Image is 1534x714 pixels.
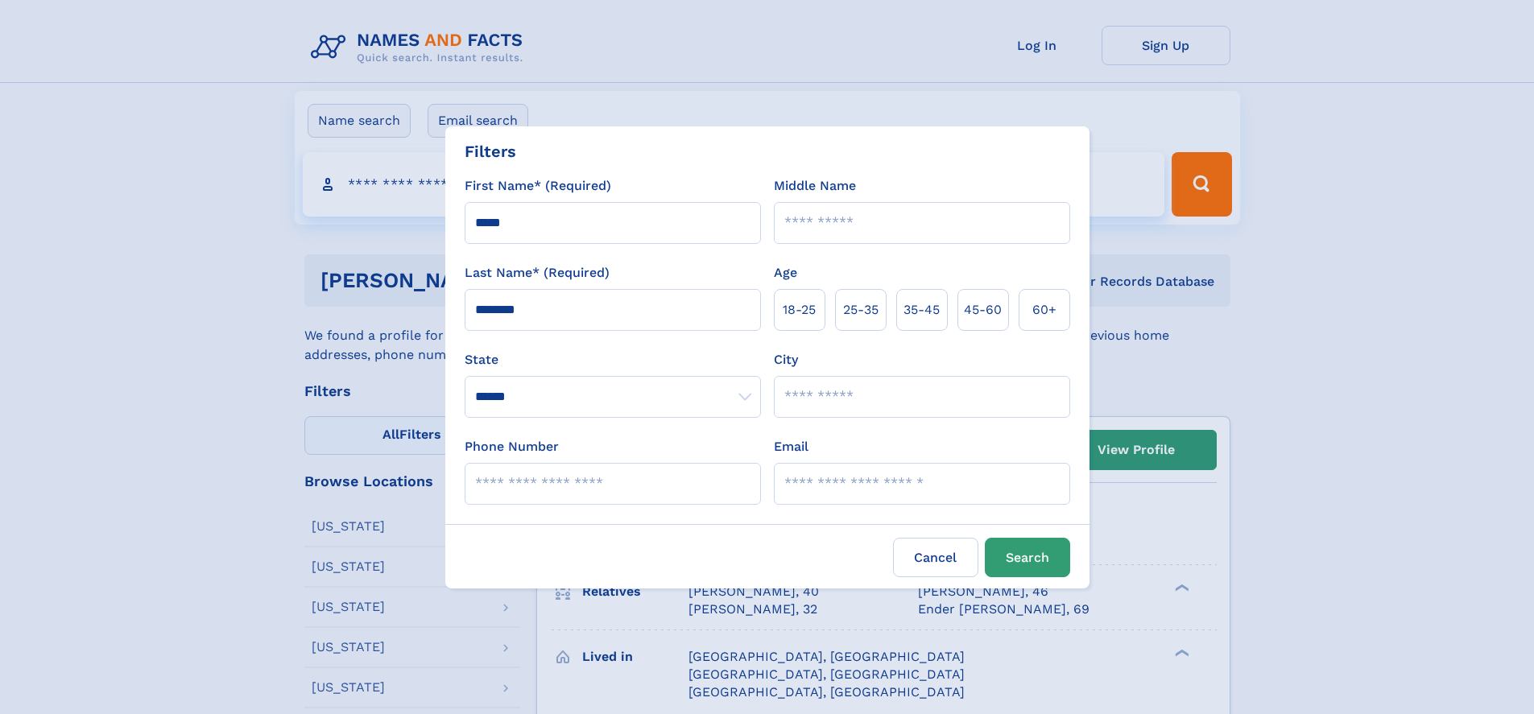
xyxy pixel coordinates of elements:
label: State [465,350,761,369]
label: Age [774,263,797,283]
button: Search [985,538,1070,577]
span: 60+ [1032,300,1056,320]
span: 25‑35 [843,300,879,320]
div: Filters [465,139,516,163]
span: 35‑45 [903,300,940,320]
label: Last Name* (Required) [465,263,610,283]
label: City [774,350,798,369]
label: Email [774,437,808,456]
label: Cancel [893,538,978,577]
label: First Name* (Required) [465,176,611,196]
span: 18‑25 [783,300,816,320]
span: 45‑60 [964,300,1002,320]
label: Phone Number [465,437,559,456]
label: Middle Name [774,176,856,196]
